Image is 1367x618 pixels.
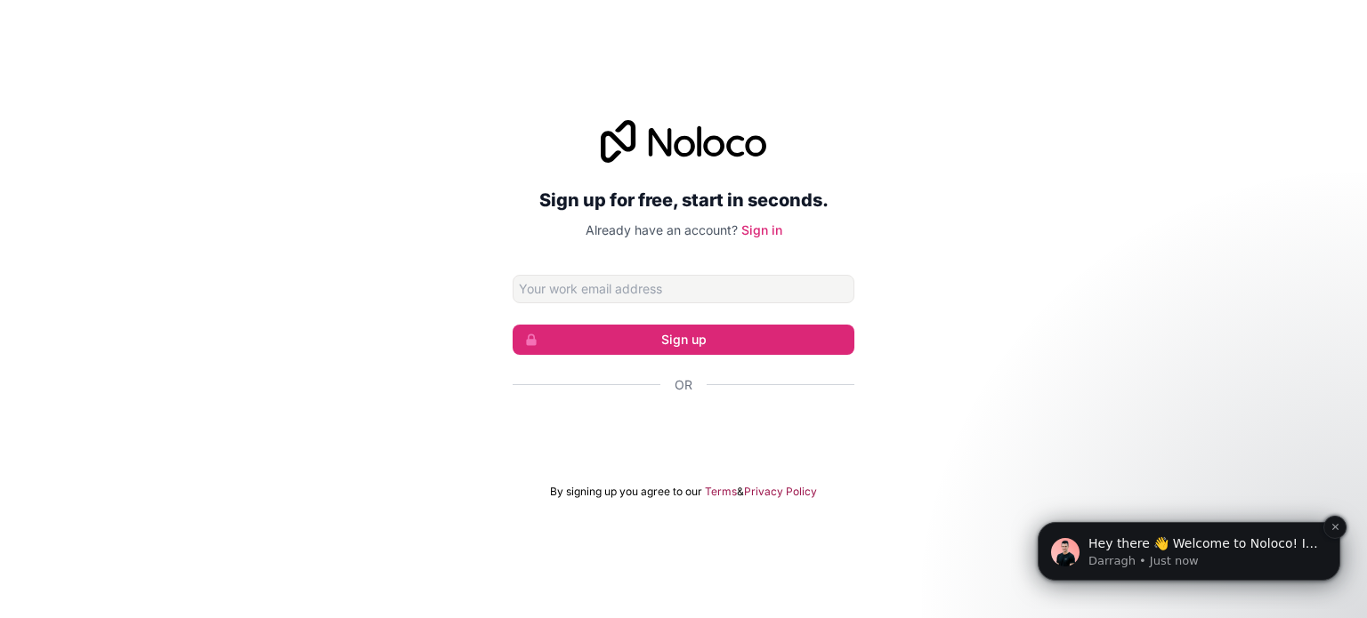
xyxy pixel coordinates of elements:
[77,143,307,159] p: Message from Darragh, sent Just now
[744,485,817,499] a: Privacy Policy
[513,184,854,216] h2: Sign up for free, start in seconds.
[705,485,737,499] a: Terms
[27,112,329,171] div: message notification from Darragh, Just now. Hey there 👋 Welcome to Noloco! If you have any quest...
[550,485,702,499] span: By signing up you agree to our
[77,125,307,143] p: Hey there 👋 Welcome to Noloco! If you have any questions, just reply to this message. [GEOGRAPHIC...
[586,222,738,237] span: Already have an account?
[737,485,744,499] span: &
[513,325,854,355] button: Sign up
[40,128,69,157] img: Profile image for Darragh
[675,376,692,394] span: Or
[513,275,854,303] input: Email address
[504,413,863,453] iframe: زر تسجيل الدخول باستخدام حساب Google
[312,106,336,129] button: Dismiss notification
[741,222,782,237] a: Sign in
[1011,410,1367,609] iframe: Intercom notifications message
